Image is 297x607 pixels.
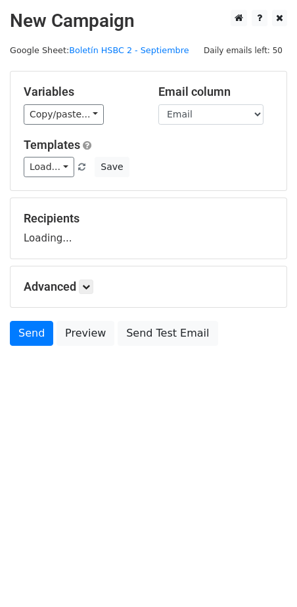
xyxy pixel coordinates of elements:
small: Google Sheet: [10,45,189,55]
a: Daily emails left: 50 [199,45,287,55]
a: Templates [24,138,80,152]
a: Preview [57,321,114,346]
h5: Variables [24,85,139,99]
a: Boletín HSBC 2 - Septiembre [69,45,189,55]
a: Load... [24,157,74,177]
h5: Email column [158,85,273,99]
h5: Advanced [24,280,273,294]
div: Loading... [24,211,273,245]
a: Send Test Email [118,321,217,346]
h5: Recipients [24,211,273,226]
span: Daily emails left: 50 [199,43,287,58]
a: Copy/paste... [24,104,104,125]
button: Save [95,157,129,177]
h2: New Campaign [10,10,287,32]
a: Send [10,321,53,346]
